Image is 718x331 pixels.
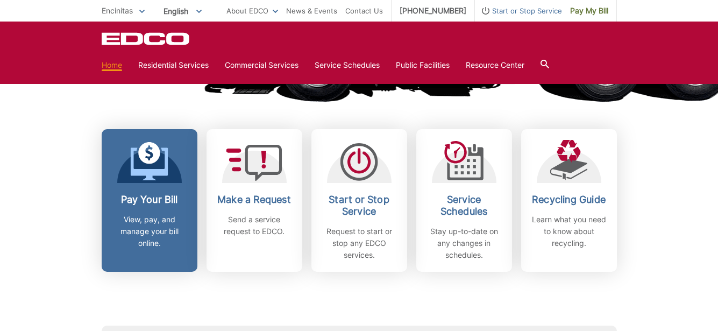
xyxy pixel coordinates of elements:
[416,129,512,272] a: Service Schedules Stay up-to-date on any changes in schedules.
[215,214,294,237] p: Send a service request to EDCO.
[110,214,189,249] p: View, pay, and manage your bill online.
[155,2,210,20] span: English
[226,5,278,17] a: About EDCO
[110,194,189,206] h2: Pay Your Bill
[521,129,617,272] a: Recycling Guide Learn what you need to know about recycling.
[207,129,302,272] a: Make a Request Send a service request to EDCO.
[466,59,524,71] a: Resource Center
[345,5,383,17] a: Contact Us
[102,129,197,272] a: Pay Your Bill View, pay, and manage your bill online.
[138,59,209,71] a: Residential Services
[102,59,122,71] a: Home
[570,5,608,17] span: Pay My Bill
[102,6,133,15] span: Encinitas
[424,194,504,217] h2: Service Schedules
[319,194,399,217] h2: Start or Stop Service
[424,226,504,261] p: Stay up-to-date on any changes in schedules.
[529,214,609,249] p: Learn what you need to know about recycling.
[529,194,609,206] h2: Recycling Guide
[225,59,298,71] a: Commercial Services
[315,59,380,71] a: Service Schedules
[215,194,294,206] h2: Make a Request
[286,5,337,17] a: News & Events
[319,226,399,261] p: Request to start or stop any EDCO services.
[396,59,450,71] a: Public Facilities
[102,32,191,45] a: EDCD logo. Return to the homepage.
